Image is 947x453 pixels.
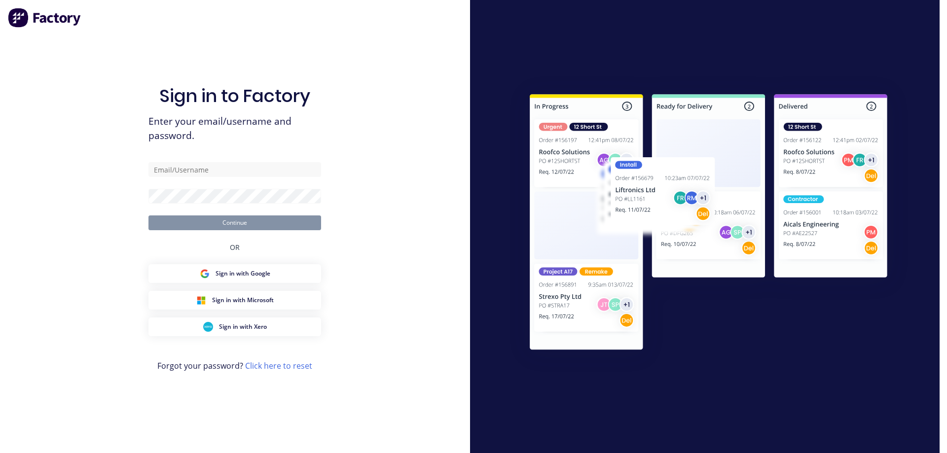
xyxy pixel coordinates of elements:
[508,74,909,373] img: Sign in
[216,269,270,278] span: Sign in with Google
[219,322,267,331] span: Sign in with Xero
[230,230,240,264] div: OR
[245,360,312,371] a: Click here to reset
[148,317,321,336] button: Xero Sign inSign in with Xero
[148,264,321,283] button: Google Sign inSign in with Google
[148,114,321,143] span: Enter your email/username and password.
[200,269,210,279] img: Google Sign in
[148,215,321,230] button: Continue
[196,295,206,305] img: Microsoft Sign in
[159,85,310,106] h1: Sign in to Factory
[8,8,82,28] img: Factory
[148,291,321,310] button: Microsoft Sign inSign in with Microsoft
[148,162,321,177] input: Email/Username
[212,296,274,305] span: Sign in with Microsoft
[157,360,312,372] span: Forgot your password?
[203,322,213,332] img: Xero Sign in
